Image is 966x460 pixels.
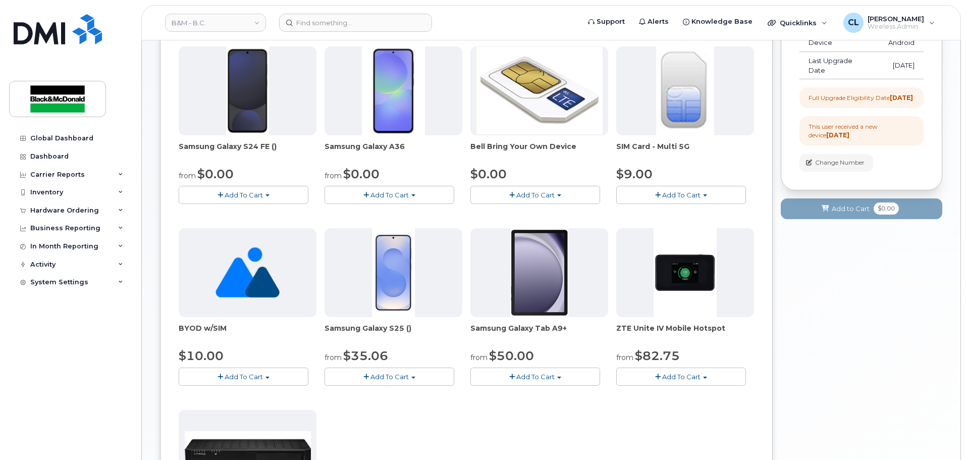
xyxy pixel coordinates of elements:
td: Device [799,34,879,52]
small: from [470,353,488,362]
button: Add To Cart [470,368,600,385]
span: CL [848,17,859,29]
div: Quicklinks [761,13,834,33]
a: Knowledge Base [676,12,760,32]
strong: [DATE] [826,131,849,139]
div: Samsung Galaxy S25 () [325,323,462,343]
span: $0.00 [343,167,380,181]
span: Quicklinks [780,19,817,27]
div: Full Upgrade Eligibility Date [809,93,913,102]
span: Change Number [815,158,865,167]
span: Wireless Admin [868,23,924,31]
img: phone23817.JPG [372,228,415,317]
a: B&M - B.C. [165,14,266,32]
button: Add To Cart [616,186,746,203]
span: $0.00 [470,167,507,181]
div: ZTE Unite IV Mobile Hotspot [616,323,754,343]
button: Add To Cart [325,368,454,385]
div: BYOD w/SIM [179,323,316,343]
img: phone23929.JPG [226,46,270,135]
span: Add To Cart [370,191,409,199]
button: Add to Cart $0.00 [781,198,942,219]
button: Add To Cart [179,368,308,385]
td: Android [879,34,924,52]
div: Samsung Galaxy S24 FE () [179,141,316,162]
span: Add To Cart [516,191,555,199]
span: $50.00 [489,348,534,363]
div: This user received a new device [809,122,915,139]
td: Last Upgrade Date [799,52,879,79]
span: $0.00 [197,167,234,181]
small: from [325,171,342,180]
span: Add To Cart [225,191,263,199]
span: Add to Cart [832,204,870,214]
img: no_image_found-2caef05468ed5679b831cfe6fc140e25e0c280774317ffc20a367ab7fd17291e.png [216,228,280,317]
a: Support [581,12,632,32]
img: phone23274.JPG [476,47,603,134]
button: Change Number [799,154,873,172]
img: phone23886.JPG [362,46,425,135]
span: Add To Cart [225,373,263,381]
div: Bell Bring Your Own Device [470,141,608,162]
span: Knowledge Base [691,17,753,27]
span: Alerts [648,17,669,27]
span: $82.75 [635,348,680,363]
div: Samsung Galaxy Tab A9+ [470,323,608,343]
span: Add To Cart [662,373,701,381]
img: phone23884.JPG [510,228,568,317]
small: from [179,171,196,180]
span: $9.00 [616,167,653,181]
span: Add To Cart [662,191,701,199]
strong: [DATE] [890,94,913,101]
small: from [616,353,633,362]
small: from [325,353,342,362]
a: Alerts [632,12,676,32]
div: Samsung Galaxy A36 [325,141,462,162]
span: $35.06 [343,348,388,363]
span: Support [597,17,625,27]
span: Add To Cart [370,373,409,381]
button: Add To Cart [325,186,454,203]
td: [DATE] [879,52,924,79]
button: Add To Cart [470,186,600,203]
img: 00D627D4-43E9-49B7-A367-2C99342E128C.jpg [656,46,714,135]
img: phone23268.JPG [654,228,717,317]
span: $10.00 [179,348,224,363]
span: Add To Cart [516,373,555,381]
div: Candice Leung [836,13,942,33]
button: Add To Cart [616,368,746,385]
div: SIM Card - Multi 5G [616,141,754,162]
button: Add To Cart [179,186,308,203]
span: [PERSON_NAME] [868,15,924,23]
input: Find something... [279,14,432,32]
span: $0.00 [874,202,899,215]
